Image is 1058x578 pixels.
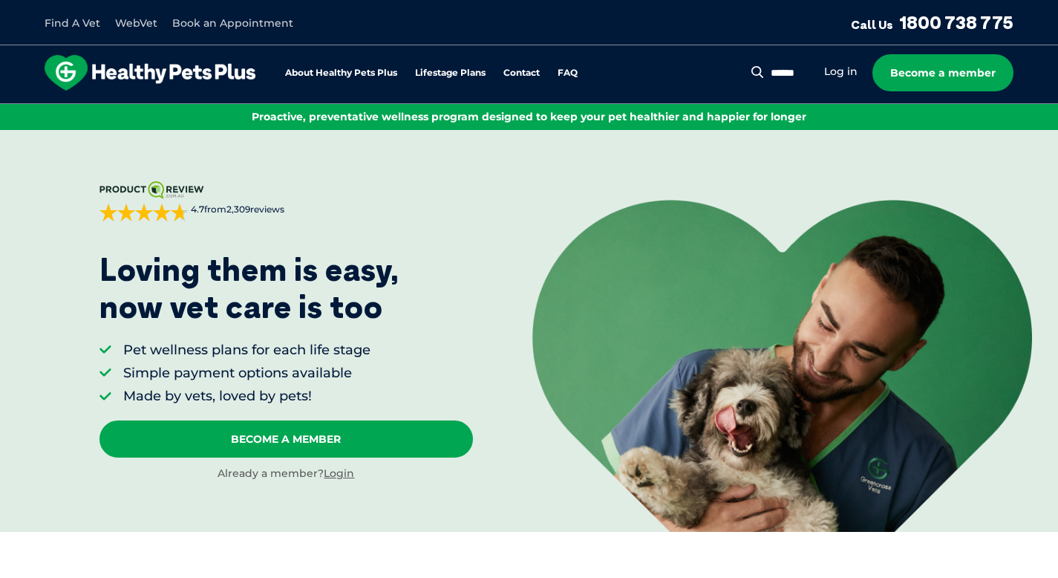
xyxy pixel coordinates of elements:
[123,364,370,383] li: Simple payment options available
[123,387,370,406] li: Made by vets, loved by pets!
[99,251,399,326] p: Loving them is easy, now vet care is too
[99,420,473,458] a: Become A Member
[99,181,473,221] a: 4.7from2,309reviews
[503,68,540,78] a: Contact
[558,68,578,78] a: FAQ
[189,204,284,216] span: from
[45,16,100,30] a: Find A Vet
[123,341,370,360] li: Pet wellness plans for each life stage
[851,17,893,32] span: Call Us
[415,68,486,78] a: Lifestage Plans
[226,204,284,215] span: 2,309 reviews
[285,68,397,78] a: About Healthy Pets Plus
[99,204,189,221] div: 4.7 out of 5 stars
[872,54,1013,91] a: Become a member
[99,467,473,481] div: Already a member?
[115,16,157,30] a: WebVet
[324,467,354,480] a: Login
[851,11,1013,33] a: Call Us1800 738 775
[532,200,1031,532] img: <p>Loving them is easy, <br /> now vet care is too</p>
[172,16,293,30] a: Book an Appointment
[45,55,255,91] img: hpp-logo
[252,110,806,123] span: Proactive, preventative wellness program designed to keep your pet healthier and happier for longer
[191,204,204,215] strong: 4.7
[748,65,767,79] button: Search
[824,65,858,79] a: Log in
